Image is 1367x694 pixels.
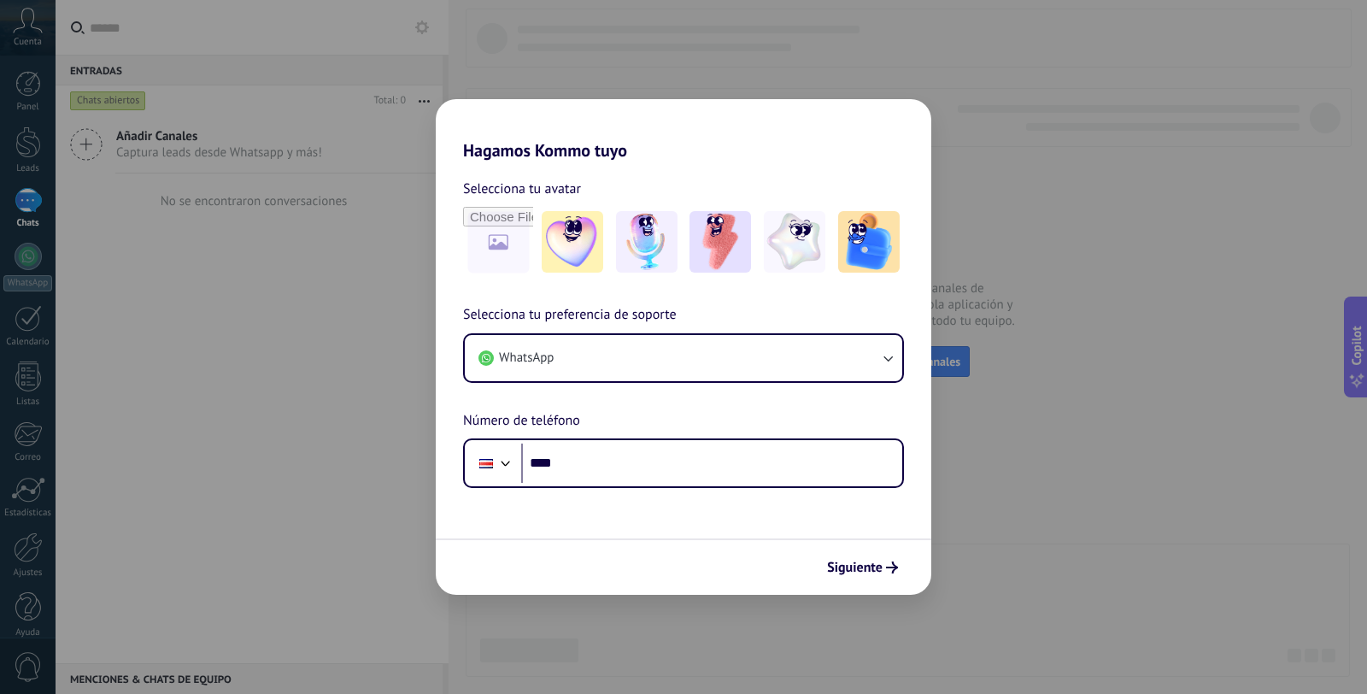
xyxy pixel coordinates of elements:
[689,211,751,273] img: -3.jpeg
[463,304,677,326] span: Selecciona tu preferencia de soporte
[499,350,554,367] span: WhatsApp
[764,211,825,273] img: -4.jpeg
[463,178,581,200] span: Selecciona tu avatar
[463,410,580,432] span: Número de teléfono
[827,562,883,573] span: Siguiente
[838,211,900,273] img: -5.jpeg
[470,445,502,481] div: Costa Rica: + 506
[616,211,678,273] img: -2.jpeg
[436,99,931,161] h2: Hagamos Kommo tuyo
[819,553,906,582] button: Siguiente
[542,211,603,273] img: -1.jpeg
[465,335,902,381] button: WhatsApp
